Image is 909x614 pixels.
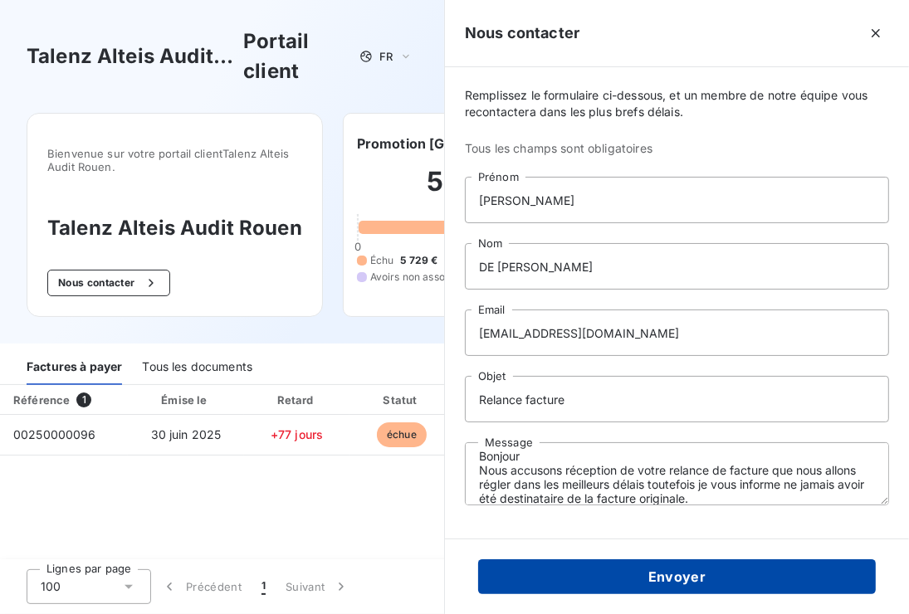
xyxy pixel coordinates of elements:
[131,392,240,408] div: Émise le
[465,140,889,157] span: Tous les champs sont obligatoires
[13,427,96,441] span: 00250000096
[13,393,70,407] div: Référence
[370,253,394,268] span: Échu
[271,427,323,441] span: +77 jours
[261,578,266,595] span: 1
[243,27,348,86] h3: Portail client
[353,392,450,408] div: Statut
[370,270,465,285] span: Avoirs non associés
[151,427,222,441] span: 30 juin 2025
[47,270,170,296] button: Nous contacter
[142,350,252,385] div: Tous les documents
[47,213,302,243] h3: Talenz Alteis Audit Rouen
[247,392,347,408] div: Retard
[47,147,302,173] span: Bienvenue sur votre portail client Talenz Alteis Audit Rouen .
[465,309,889,356] input: placeholder
[379,50,393,63] span: FR
[27,41,237,71] h3: Talenz Alteis Audit Rouen
[276,569,359,604] button: Suivant
[357,165,636,215] h2: 5 728,67 €
[465,177,889,223] input: placeholder
[76,392,91,407] span: 1
[465,87,889,120] span: Remplissez le formulaire ci-dessous, et un membre de notre équipe vous recontactera dans les plus...
[357,134,636,153] h6: Promotion [GEOGRAPHIC_DATA] - 180072
[400,253,437,268] span: 5 729 €
[478,559,876,594] button: Envoyer
[27,350,122,385] div: Factures à payer
[465,243,889,290] input: placeholder
[465,442,889,505] textarea: Bonjour Nous accusons réception de votre relance de facture que nous allons régler dans les meill...
[465,22,579,45] h5: Nous contacter
[41,578,61,595] span: 100
[151,569,252,604] button: Précédent
[252,569,276,604] button: 1
[465,376,889,422] input: placeholder
[354,240,361,253] span: 0
[377,422,427,447] span: échue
